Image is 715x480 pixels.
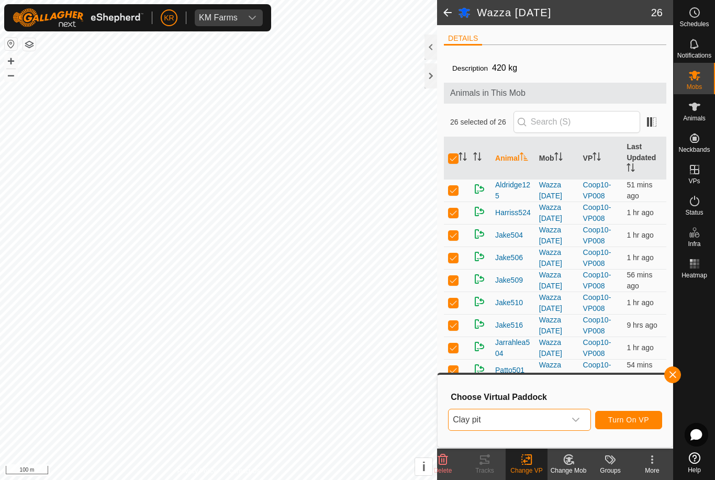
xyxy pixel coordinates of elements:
span: Turn On VP [608,416,649,424]
p-sorticon: Activate to sort [593,154,601,162]
p-sorticon: Activate to sort [554,154,563,162]
div: Tracks [464,466,506,475]
span: Animals in This Mob [450,87,660,99]
th: VP [579,137,623,180]
span: Jake504 [495,230,523,241]
span: Mobs [687,84,702,90]
span: 26 Aug 2025 at 12:27 am [627,321,657,329]
a: Coop10-VP008 [583,181,611,200]
div: Wazza [DATE] [539,225,575,247]
div: Wazza [DATE] [539,292,575,314]
button: Reset Map [5,38,17,50]
th: Animal [491,137,535,180]
th: Mob [535,137,579,180]
a: Coop10-VP008 [583,226,611,245]
label: Description [452,64,488,72]
span: Animals [683,115,706,121]
span: Heatmap [682,272,707,278]
p-sorticon: Activate to sort [520,154,528,162]
a: Contact Us [229,466,260,476]
span: 26 selected of 26 [450,117,513,128]
a: Coop10-VP008 [583,248,611,267]
input: Search (S) [513,111,640,133]
img: returning on [473,250,486,263]
span: 420 kg [488,59,521,76]
span: 26 Aug 2025 at 8:36 am [627,208,653,217]
div: Wazza [DATE] [539,270,575,292]
img: returning on [473,183,486,195]
span: 26 Aug 2025 at 8:55 am [627,181,652,200]
div: More [631,466,673,475]
span: 26 Aug 2025 at 8:52 am [627,361,652,380]
a: Coop10-VP008 [583,361,611,380]
span: Help [688,467,701,473]
span: 26 Aug 2025 at 8:45 am [627,231,653,239]
img: returning on [473,318,486,330]
div: Wazza [DATE] [539,247,575,269]
div: dropdown trigger [565,409,586,430]
span: Jake509 [495,275,523,286]
h3: Choose Virtual Paddock [451,392,662,402]
div: dropdown trigger [242,9,263,26]
span: 26 Aug 2025 at 8:45 am [627,298,653,307]
button: Turn On VP [595,411,662,429]
span: VPs [688,178,700,184]
span: Notifications [677,52,711,59]
div: Wazza [DATE] [539,337,575,359]
span: 26 Aug 2025 at 8:45 am [627,253,653,262]
button: Map Layers [23,38,36,51]
span: 26 [651,5,663,20]
img: returning on [473,363,486,375]
li: DETAILS [444,33,482,46]
span: Clay pit [449,409,565,430]
p-sorticon: Activate to sort [473,154,482,162]
a: Help [674,448,715,477]
img: returning on [473,273,486,285]
span: Jake510 [495,297,523,308]
div: Wazza [DATE] [539,315,575,337]
span: Harriss524 [495,207,531,218]
span: Jake516 [495,320,523,331]
span: Status [685,209,703,216]
a: Coop10-VP008 [583,293,611,312]
img: returning on [473,340,486,353]
img: returning on [473,205,486,218]
a: Coop10-VP008 [583,316,611,335]
div: Wazza [DATE] [539,202,575,224]
span: Aldridge125 [495,180,531,202]
button: – [5,69,17,81]
span: Infra [688,241,700,247]
div: Change VP [506,466,548,475]
span: 26 Aug 2025 at 8:49 am [627,271,652,290]
span: Jake506 [495,252,523,263]
div: Groups [589,466,631,475]
span: Delete [434,467,452,474]
span: 26 Aug 2025 at 8:45 am [627,343,653,352]
p-sorticon: Activate to sort [459,154,467,162]
div: Wazza [DATE] [539,180,575,202]
a: Coop10-VP008 [583,203,611,222]
th: Last Updated [622,137,666,180]
div: KM Farms [199,14,238,22]
span: Jarrahlea504 [495,337,531,359]
img: returning on [473,228,486,240]
span: Patto501 [495,365,524,376]
div: Change Mob [548,466,589,475]
a: Coop10-VP008 [583,271,611,290]
span: i [422,460,426,474]
img: returning on [473,295,486,308]
a: Privacy Policy [177,466,217,476]
span: KR [164,13,174,24]
div: Wazza [DATE] [539,360,575,382]
p-sorticon: Activate to sort [627,165,635,173]
h2: Wazza [DATE] [477,6,651,19]
button: i [415,458,432,475]
a: Coop10-VP008 [583,338,611,358]
button: + [5,55,17,68]
img: Gallagher Logo [13,8,143,27]
span: Schedules [679,21,709,27]
span: Neckbands [678,147,710,153]
span: KM Farms [195,9,242,26]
